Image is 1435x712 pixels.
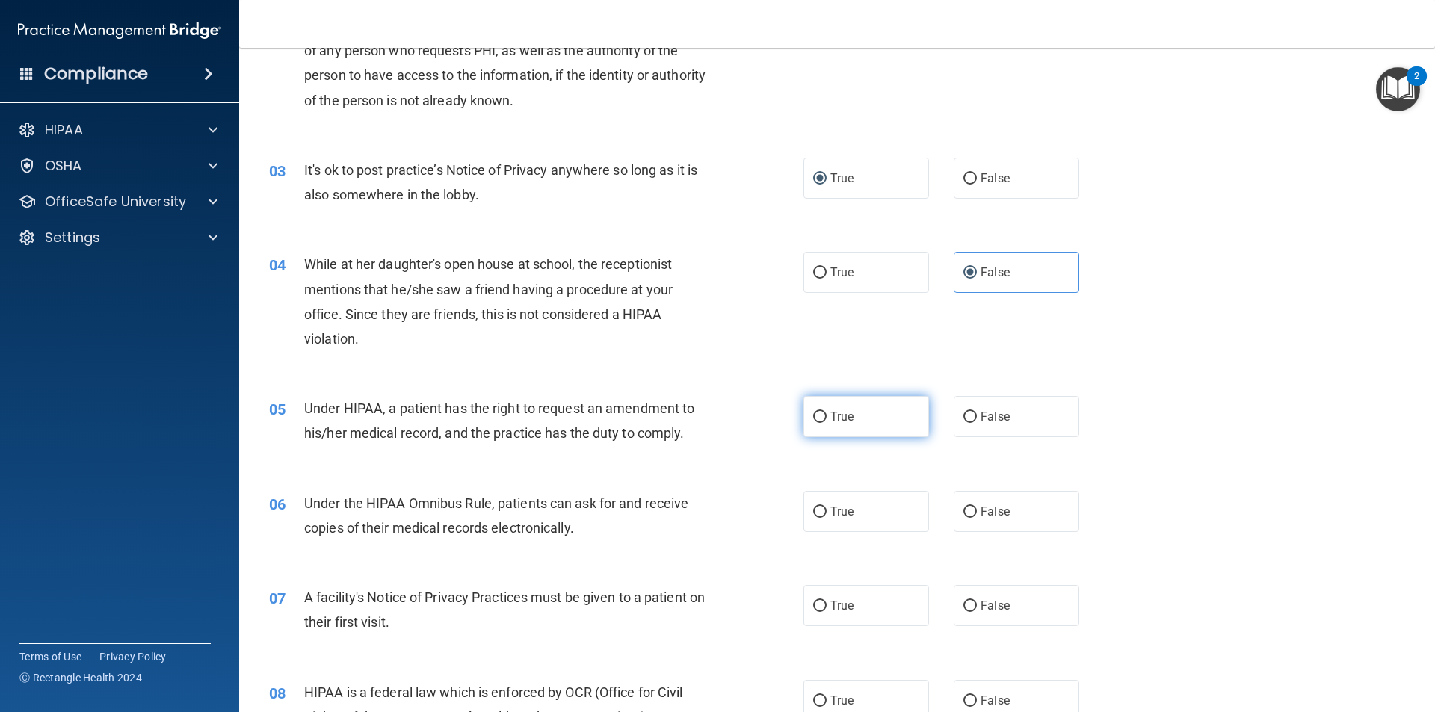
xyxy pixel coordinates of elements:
input: True [813,601,827,612]
input: True [813,507,827,518]
input: True [813,412,827,423]
button: Open Resource Center, 2 new notifications [1376,67,1420,111]
p: Settings [45,229,100,247]
span: It's ok to post practice’s Notice of Privacy anywhere so long as it is also somewhere in the lobby. [304,162,697,202]
input: False [963,601,977,612]
p: OSHA [45,157,82,175]
span: False [981,171,1010,185]
span: While at her daughter's open house at school, the receptionist mentions that he/she saw a friend ... [304,256,673,347]
span: False [981,265,1010,279]
input: False [963,696,977,707]
div: 2 [1414,76,1419,96]
a: Privacy Policy [99,649,167,664]
span: True [830,171,854,185]
span: A facility's Notice of Privacy Practices must be given to a patient on their first visit. [304,589,705,630]
h4: Compliance [44,64,148,84]
span: 06 [269,495,286,513]
span: True [830,598,854,613]
span: 08 [269,684,286,702]
a: Settings [18,229,217,247]
span: 04 [269,256,286,274]
span: True [830,504,854,518]
span: False [981,693,1010,708]
input: True [813,696,827,707]
img: PMB logo [18,16,221,46]
span: 05 [269,400,286,418]
a: Terms of Use [19,649,81,664]
span: Under the HIPAA Omnibus Rule, patients can ask for and receive copies of their medical records el... [304,495,688,536]
span: Under HIPAA, a patient has the right to request an amendment to his/her medical record, and the p... [304,400,694,441]
span: False [981,504,1010,518]
span: 07 [269,589,286,607]
input: True [813,173,827,185]
a: OSHA [18,157,217,175]
span: True [830,693,854,708]
span: Ⓒ Rectangle Health 2024 [19,670,142,685]
input: True [813,267,827,279]
input: False [963,412,977,423]
span: 03 [269,162,286,180]
input: False [963,267,977,279]
a: HIPAA [18,121,217,139]
span: False [981,409,1010,424]
span: False [981,598,1010,613]
input: False [963,507,977,518]
p: HIPAA [45,121,83,139]
input: False [963,173,977,185]
a: OfficeSafe University [18,193,217,211]
span: True [830,409,854,424]
p: OfficeSafe University [45,193,186,211]
span: True [830,265,854,279]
